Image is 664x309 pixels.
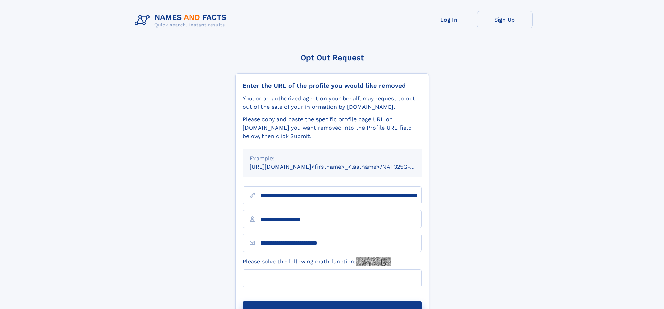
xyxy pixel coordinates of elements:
a: Log In [421,11,477,28]
small: [URL][DOMAIN_NAME]<firstname>_<lastname>/NAF325G-xxxxxxxx [250,163,435,170]
a: Sign Up [477,11,533,28]
div: Enter the URL of the profile you would like removed [243,82,422,90]
label: Please solve the following math function: [243,257,391,266]
div: Please copy and paste the specific profile page URL on [DOMAIN_NAME] you want removed into the Pr... [243,115,422,140]
div: Opt Out Request [235,53,429,62]
img: Logo Names and Facts [132,11,232,30]
div: Example: [250,154,415,163]
div: You, or an authorized agent on your behalf, may request to opt-out of the sale of your informatio... [243,94,422,111]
